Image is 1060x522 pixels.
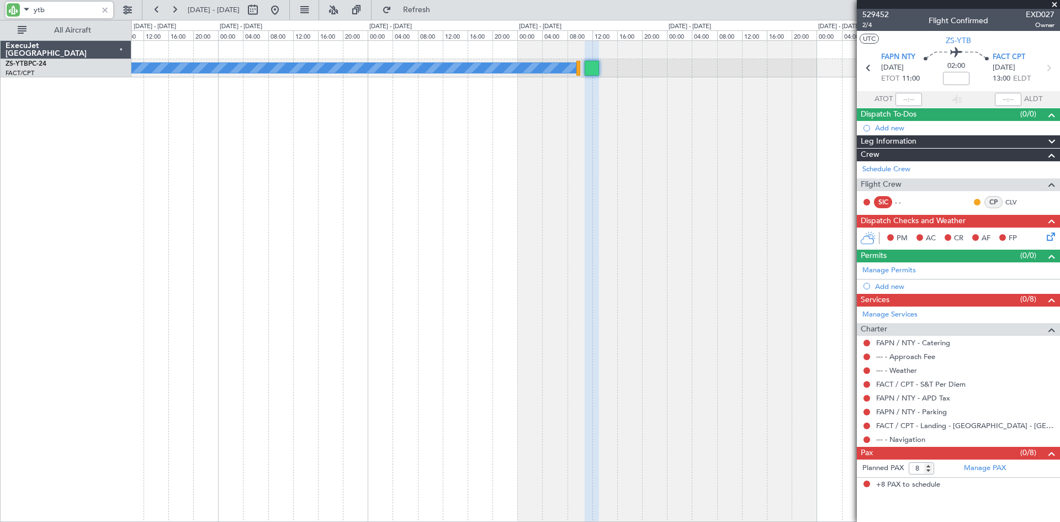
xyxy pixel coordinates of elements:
[861,323,887,336] span: Charter
[193,30,218,40] div: 20:00
[377,1,443,19] button: Refresh
[876,338,950,347] a: FAPN / NTY - Catering
[394,6,440,14] span: Refresh
[897,233,908,244] span: PM
[862,20,889,30] span: 2/4
[926,233,936,244] span: AC
[993,52,1025,63] span: FACT CPT
[876,393,950,403] a: FAPN / NTY - APD Tax
[861,250,887,262] span: Permits
[243,30,268,40] div: 04:00
[369,22,412,31] div: [DATE] - [DATE]
[519,22,561,31] div: [DATE] - [DATE]
[876,352,935,361] a: --- - Approach Fee
[6,61,28,67] span: ZS-YTB
[669,22,711,31] div: [DATE] - [DATE]
[144,30,168,40] div: 12:00
[862,164,910,175] a: Schedule Crew
[767,30,792,40] div: 16:00
[818,22,861,31] div: [DATE] - [DATE]
[895,197,920,207] div: - -
[876,407,947,416] a: FAPN / NTY - Parking
[861,178,902,191] span: Flight Crew
[34,2,97,18] input: A/C (Reg. or Type)
[418,30,443,40] div: 08:00
[343,30,368,40] div: 20:00
[468,30,492,40] div: 16:00
[268,30,293,40] div: 08:00
[1020,108,1036,120] span: (0/0)
[1013,73,1031,85] span: ELDT
[220,22,262,31] div: [DATE] - [DATE]
[947,61,965,72] span: 02:00
[12,22,120,39] button: All Aircraft
[134,22,176,31] div: [DATE] - [DATE]
[667,30,692,40] div: 00:00
[862,9,889,20] span: 529452
[568,30,592,40] div: 08:00
[862,265,916,276] a: Manage Permits
[881,52,915,63] span: FAPN NTY
[881,62,904,73] span: [DATE]
[861,215,966,228] span: Dispatch Checks and Weather
[592,30,617,40] div: 12:00
[717,30,742,40] div: 08:00
[993,73,1010,85] span: 13:00
[876,379,966,389] a: FACT / CPT - S&T Per Diem
[982,233,990,244] span: AF
[443,30,468,40] div: 12:00
[902,73,920,85] span: 11:00
[875,123,1054,133] div: Add new
[1009,233,1017,244] span: FP
[861,108,916,121] span: Dispatch To-Dos
[492,30,517,40] div: 20:00
[895,93,922,106] input: --:--
[860,34,879,44] button: UTC
[6,69,34,77] a: FACT/CPT
[368,30,393,40] div: 00:00
[792,30,817,40] div: 20:00
[642,30,667,40] div: 20:00
[29,27,116,34] span: All Aircraft
[876,421,1054,430] a: FACT / CPT - Landing - [GEOGRAPHIC_DATA] - [GEOGRAPHIC_DATA] International FACT / CPT
[874,196,892,208] div: SIC
[517,30,542,40] div: 00:00
[742,30,767,40] div: 12:00
[993,62,1015,73] span: [DATE]
[861,135,916,148] span: Leg Information
[168,30,193,40] div: 16:00
[188,5,240,15] span: [DATE] - [DATE]
[218,30,243,40] div: 00:00
[862,463,904,474] label: Planned PAX
[881,73,899,85] span: ETOT
[1024,94,1042,105] span: ALDT
[692,30,717,40] div: 04:00
[393,30,417,40] div: 04:00
[1020,250,1036,261] span: (0/0)
[542,30,567,40] div: 04:00
[984,196,1003,208] div: CP
[875,94,893,105] span: ATOT
[954,233,963,244] span: CR
[617,30,642,40] div: 16:00
[946,35,971,46] span: ZS-YTB
[1005,197,1030,207] a: CLV
[1026,20,1054,30] span: Owner
[862,309,918,320] a: Manage Services
[1026,9,1054,20] span: EXD027
[964,463,1006,474] a: Manage PAX
[842,30,867,40] div: 04:00
[875,282,1054,291] div: Add new
[1020,293,1036,305] span: (0/8)
[318,30,343,40] div: 16:00
[861,149,879,161] span: Crew
[929,15,988,27] div: Flight Confirmed
[876,435,925,444] a: --- - Navigation
[6,61,46,67] a: ZS-YTBPC-24
[876,366,917,375] a: --- - Weather
[293,30,318,40] div: 12:00
[1020,447,1036,458] span: (0/8)
[861,447,873,460] span: Pax
[861,294,889,307] span: Services
[817,30,841,40] div: 00:00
